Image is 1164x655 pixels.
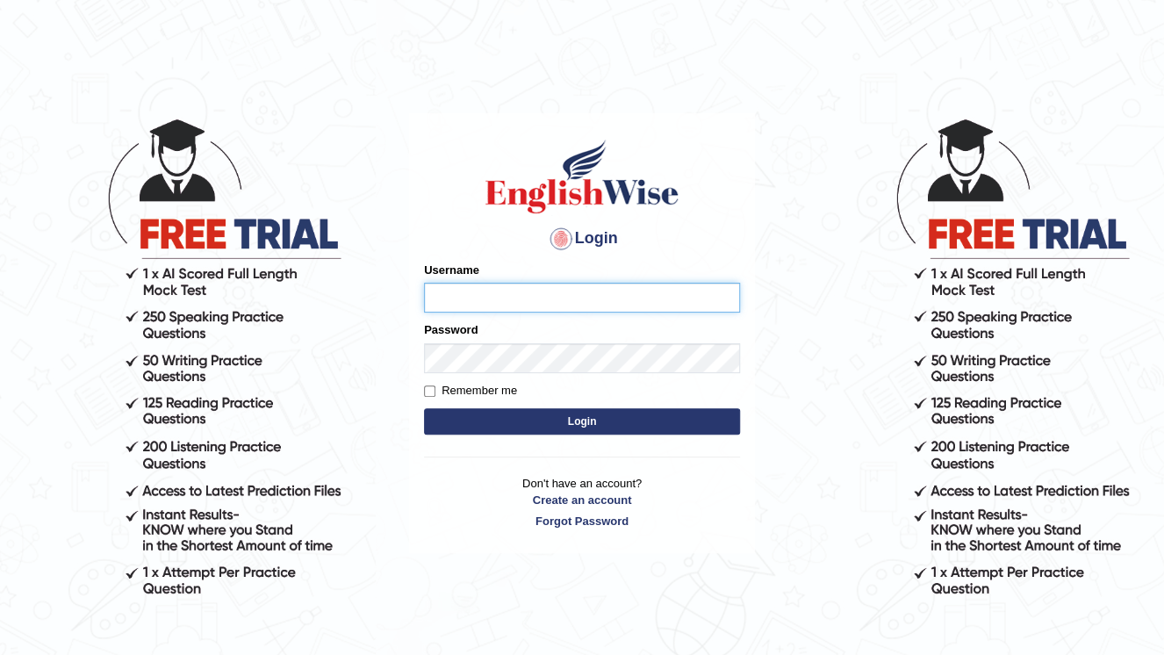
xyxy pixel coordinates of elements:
[424,408,740,435] button: Login
[424,225,740,253] h4: Login
[424,492,740,508] a: Create an account
[424,262,479,278] label: Username
[482,137,682,216] img: Logo of English Wise sign in for intelligent practice with AI
[424,475,740,529] p: Don't have an account?
[424,321,478,338] label: Password
[424,385,435,397] input: Remember me
[424,382,517,399] label: Remember me
[424,513,740,529] a: Forgot Password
